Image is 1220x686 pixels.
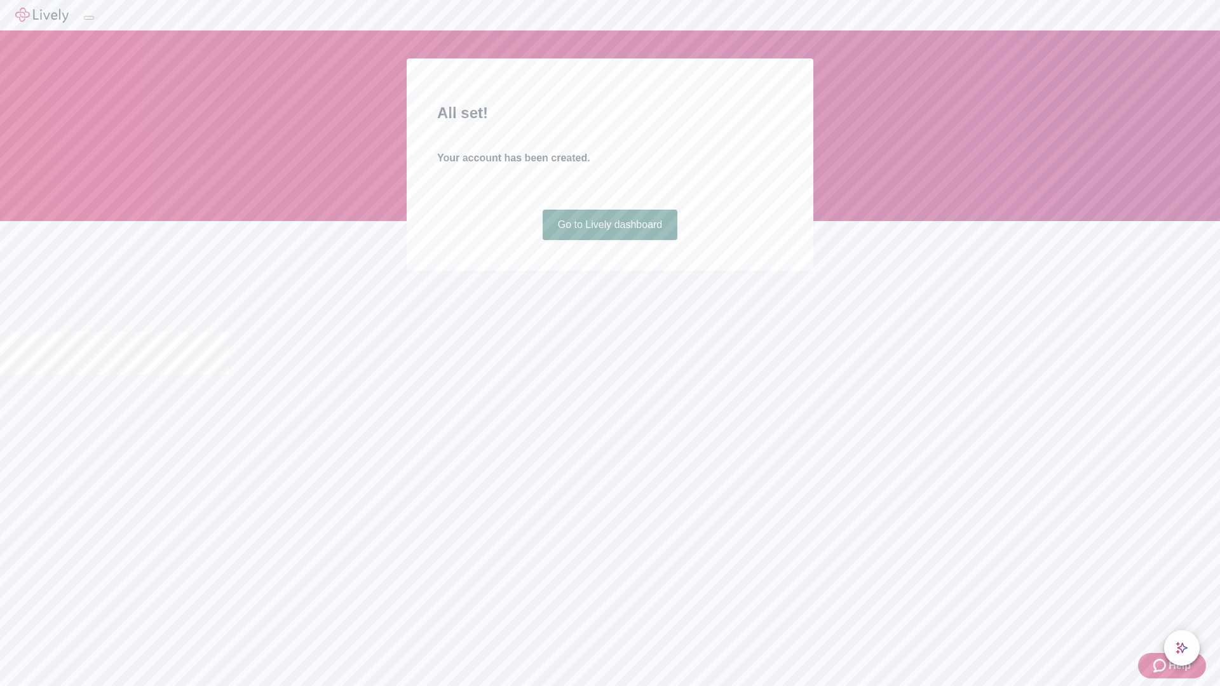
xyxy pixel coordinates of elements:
[437,102,783,124] h2: All set!
[543,210,678,240] a: Go to Lively dashboard
[15,8,69,23] img: Lively
[1153,658,1169,673] svg: Zendesk support icon
[437,151,783,166] h4: Your account has been created.
[1176,642,1188,654] svg: Lively AI Assistant
[1164,630,1200,666] button: chat
[1138,653,1206,678] button: Zendesk support iconHelp
[84,16,94,20] button: Log out
[1169,658,1191,673] span: Help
